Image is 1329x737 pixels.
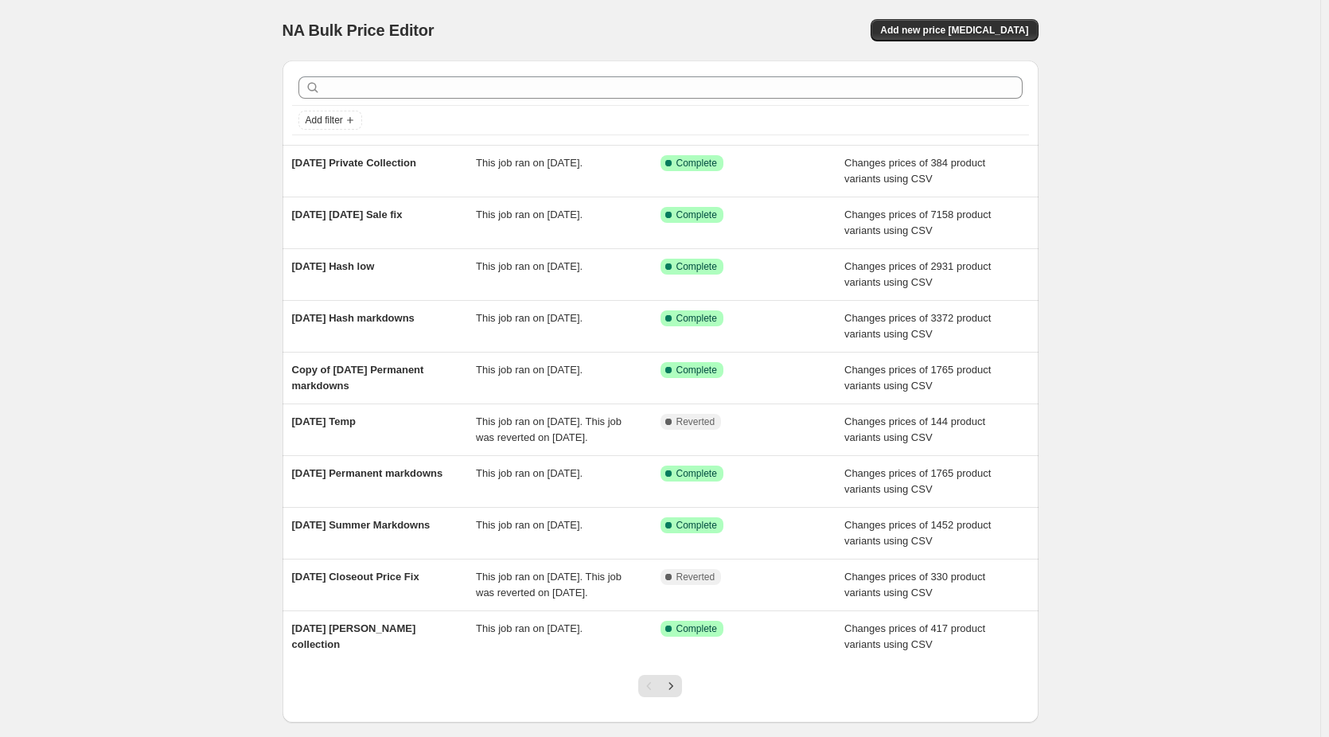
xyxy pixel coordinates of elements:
[476,519,583,531] span: This job ran on [DATE].
[676,157,717,170] span: Complete
[283,21,435,39] span: NA Bulk Price Editor
[844,312,991,340] span: Changes prices of 3372 product variants using CSV
[638,675,682,697] nav: Pagination
[292,364,424,392] span: Copy of [DATE] Permanent markdowns
[844,364,991,392] span: Changes prices of 1765 product variants using CSV
[292,312,415,324] span: [DATE] Hash markdowns
[292,519,431,531] span: [DATE] Summer Markdowns
[676,260,717,273] span: Complete
[676,415,715,428] span: Reverted
[476,415,622,443] span: This job ran on [DATE]. This job was reverted on [DATE].
[844,209,991,236] span: Changes prices of 7158 product variants using CSV
[676,571,715,583] span: Reverted
[660,675,682,697] button: Next
[292,467,443,479] span: [DATE] Permanent markdowns
[880,24,1028,37] span: Add new price [MEDICAL_DATA]
[844,260,991,288] span: Changes prices of 2931 product variants using CSV
[844,519,991,547] span: Changes prices of 1452 product variants using CSV
[292,157,417,169] span: [DATE] Private Collection
[676,467,717,480] span: Complete
[292,209,403,220] span: [DATE] [DATE] Sale fix
[292,260,375,272] span: [DATE] Hash low
[844,571,985,599] span: Changes prices of 330 product variants using CSV
[676,519,717,532] span: Complete
[476,571,622,599] span: This job ran on [DATE]. This job was reverted on [DATE].
[676,312,717,325] span: Complete
[676,209,717,221] span: Complete
[292,622,416,650] span: [DATE] [PERSON_NAME] collection
[298,111,362,130] button: Add filter
[292,415,356,427] span: [DATE] Temp
[844,622,985,650] span: Changes prices of 417 product variants using CSV
[844,415,985,443] span: Changes prices of 144 product variants using CSV
[476,622,583,634] span: This job ran on [DATE].
[476,260,583,272] span: This job ran on [DATE].
[871,19,1038,41] button: Add new price [MEDICAL_DATA]
[676,364,717,376] span: Complete
[306,114,343,127] span: Add filter
[476,364,583,376] span: This job ran on [DATE].
[676,622,717,635] span: Complete
[476,312,583,324] span: This job ran on [DATE].
[844,467,991,495] span: Changes prices of 1765 product variants using CSV
[844,157,985,185] span: Changes prices of 384 product variants using CSV
[292,571,419,583] span: [DATE] Closeout Price Fix
[476,209,583,220] span: This job ran on [DATE].
[476,467,583,479] span: This job ran on [DATE].
[476,157,583,169] span: This job ran on [DATE].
